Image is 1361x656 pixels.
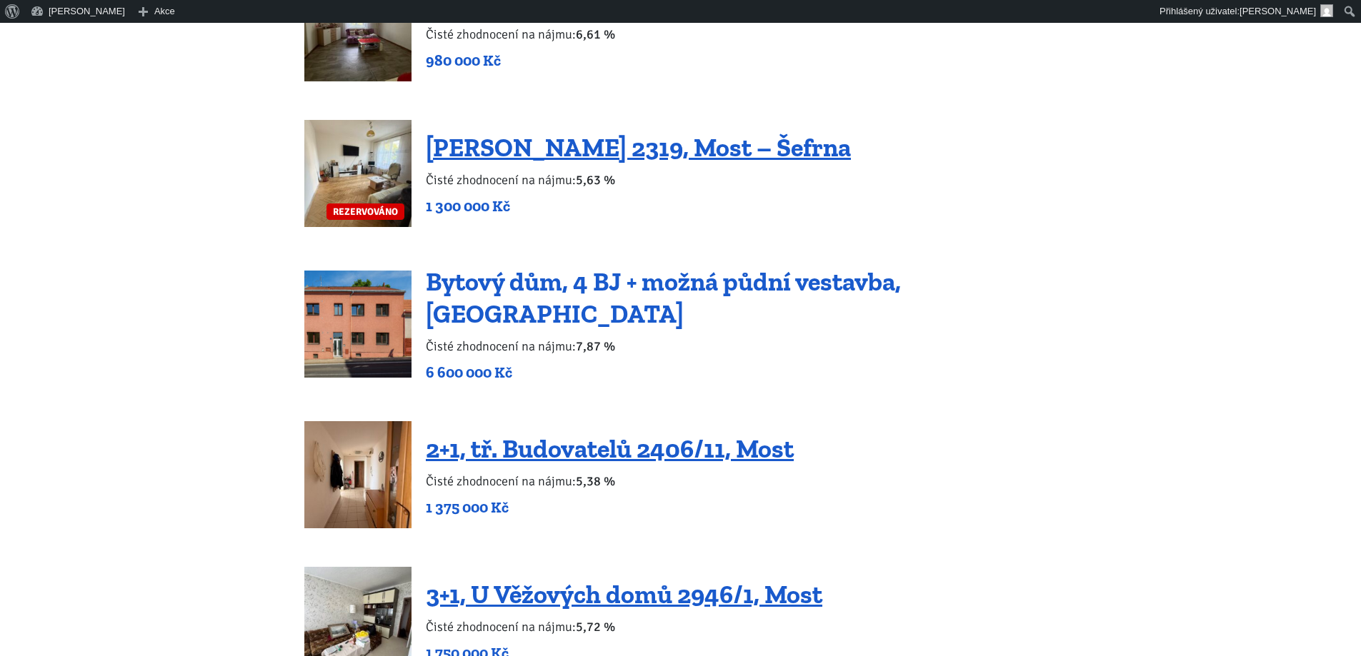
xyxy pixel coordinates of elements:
[426,132,851,163] a: [PERSON_NAME] 2319, Most – Šefrna
[426,617,822,637] p: Čisté zhodnocení na nájmu:
[426,170,851,190] p: Čisté zhodnocení na nájmu:
[576,619,615,635] b: 5,72 %
[1240,6,1316,16] span: [PERSON_NAME]
[426,196,851,216] p: 1 300 000 Kč
[426,498,794,518] p: 1 375 000 Kč
[576,172,615,188] b: 5,63 %
[576,473,615,489] b: 5,38 %
[426,266,901,329] a: Bytový dům, 4 BJ + možná půdní vestavba, [GEOGRAPHIC_DATA]
[426,336,1057,356] p: Čisté zhodnocení na nájmu:
[576,26,615,42] b: 6,61 %
[426,433,794,464] a: 2+1, tř. Budovatelů 2406/11, Most
[326,203,404,220] span: REZERVOVÁNO
[426,363,1057,383] p: 6 600 000 Kč
[426,471,794,491] p: Čisté zhodnocení na nájmu:
[426,579,822,610] a: 3+1, U Věžových domů 2946/1, Most
[426,51,888,71] p: 980 000 Kč
[576,338,615,354] b: 7,87 %
[426,24,888,44] p: Čisté zhodnocení na nájmu:
[304,120,412,227] a: REZERVOVÁNO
